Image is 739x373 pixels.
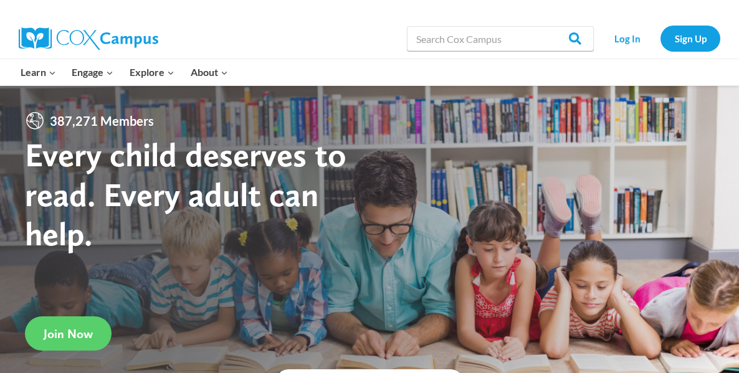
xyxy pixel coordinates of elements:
[72,64,113,80] span: Engage
[130,64,174,80] span: Explore
[21,64,56,80] span: Learn
[191,64,228,80] span: About
[660,26,720,51] a: Sign Up
[25,135,346,253] strong: Every child deserves to read. Every adult can help.
[44,326,93,341] span: Join Now
[600,26,654,51] a: Log In
[12,59,236,85] nav: Primary Navigation
[25,316,112,351] a: Join Now
[407,26,594,51] input: Search Cox Campus
[600,26,720,51] nav: Secondary Navigation
[45,111,159,131] span: 387,271 Members
[19,27,158,50] img: Cox Campus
